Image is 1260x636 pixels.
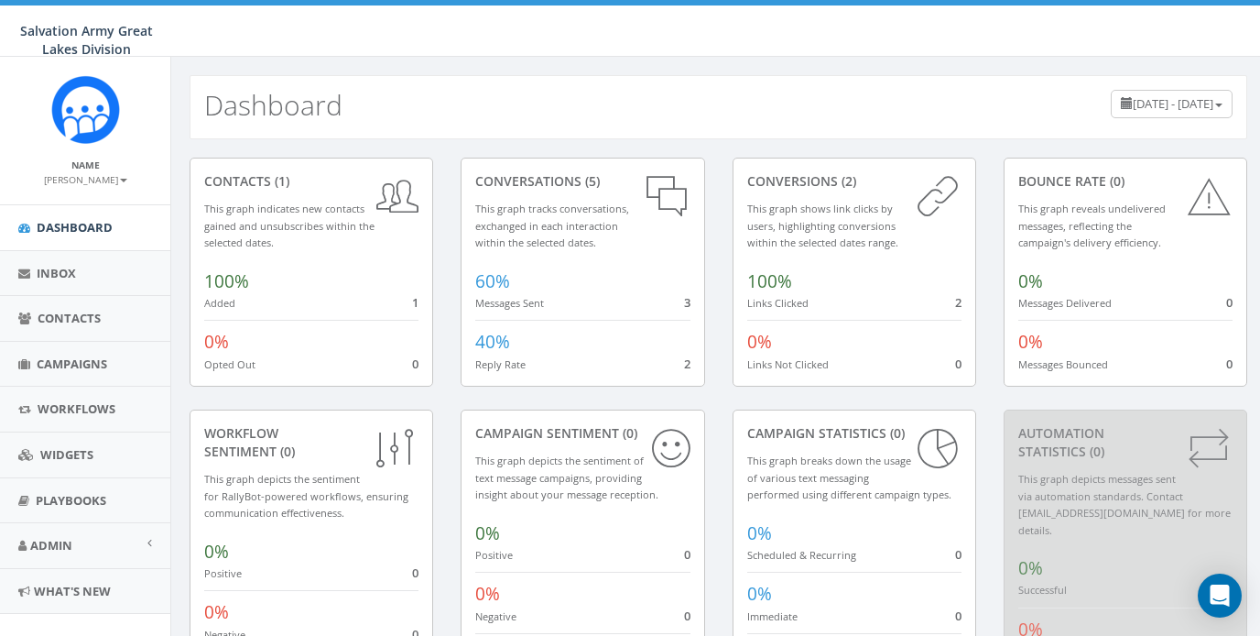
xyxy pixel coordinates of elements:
span: (0) [619,424,637,442]
small: This graph tracks conversations, exchanged in each interaction within the selected dates. [475,202,629,249]
span: Campaigns [37,356,107,372]
span: 0 [955,546,961,563]
small: This graph depicts messages sent via automation standards. Contact [EMAIL_ADDRESS][DOMAIN_NAME] f... [1018,472,1231,537]
span: Widgets [40,446,93,463]
span: 0% [747,330,772,354]
small: Messages Delivered [1018,296,1112,310]
span: 0% [1018,330,1043,354]
span: 0 [684,546,690,563]
span: 0 [955,356,961,372]
span: 1 [412,294,418,311]
small: Positive [475,548,513,562]
small: This graph reveals undelivered messages, reflecting the campaign's delivery efficiency. [1018,202,1166,249]
small: Messages Bounced [1018,357,1108,371]
span: 0% [475,582,500,606]
span: (2) [838,172,856,190]
span: 0% [204,330,229,354]
small: Links Clicked [747,296,809,310]
span: 0% [204,540,229,564]
a: [PERSON_NAME] [44,170,127,187]
span: [DATE] - [DATE] [1133,95,1213,112]
div: Bounce Rate [1018,172,1233,191]
span: (0) [277,443,295,460]
div: contacts [204,172,418,191]
span: (5) [581,172,600,190]
div: Campaign Statistics [747,424,961,443]
span: What's New [34,583,111,599]
small: Reply Rate [475,357,526,371]
small: Added [204,296,235,310]
span: 40% [475,330,510,354]
span: 0% [1018,556,1043,580]
small: This graph depicts the sentiment of text message campaigns, providing insight about your message ... [475,454,658,501]
span: 0% [204,600,229,624]
span: Admin [30,537,72,554]
span: Contacts [38,310,101,326]
h2: Dashboard [204,90,342,120]
span: 0 [412,356,418,372]
small: This graph breaks down the usage of various text messaging performed using different campaign types. [747,454,951,501]
small: Messages Sent [475,296,544,310]
span: (1) [271,172,289,190]
small: Scheduled & Recurring [747,548,856,562]
small: This graph shows link clicks by users, highlighting conversions within the selected dates range. [747,202,898,249]
img: Rally_Corp_Icon_1.png [51,75,120,144]
span: 0% [475,521,500,545]
span: Inbox [37,265,76,281]
small: Negative [475,609,516,623]
small: Immediate [747,609,798,623]
span: 0 [1226,356,1233,372]
div: Workflow Sentiment [204,424,418,461]
span: 0% [1018,269,1043,293]
span: 100% [204,269,249,293]
div: Campaign Sentiment [475,424,690,443]
div: Open Intercom Messenger [1198,574,1242,618]
div: Automation Statistics [1018,424,1233,461]
small: Name [71,159,100,171]
span: (0) [1106,172,1124,190]
span: 0 [955,608,961,624]
span: (0) [886,424,905,442]
span: 2 [955,294,961,311]
span: Playbooks [36,492,106,509]
small: [PERSON_NAME] [44,173,127,186]
span: Salvation Army Great Lakes Division [20,22,153,58]
span: 2 [684,356,690,372]
small: Opted Out [204,357,255,371]
span: 0% [747,582,772,606]
small: Successful [1018,583,1067,597]
div: conversations [475,172,690,191]
span: 3 [684,294,690,311]
small: This graph depicts the sentiment for RallyBot-powered workflows, ensuring communication effective... [204,472,408,520]
span: 0 [412,565,418,581]
small: Positive [204,566,242,580]
small: Links Not Clicked [747,357,829,371]
span: 0% [747,521,772,545]
span: Workflows [38,400,115,417]
span: 60% [475,269,510,293]
span: 100% [747,269,792,293]
div: conversions [747,172,961,191]
small: This graph indicates new contacts gained and unsubscribes within the selected dates. [204,202,375,249]
span: 0 [1226,294,1233,311]
span: Dashboard [37,219,113,236]
span: 0 [684,608,690,624]
span: (0) [1086,443,1104,460]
